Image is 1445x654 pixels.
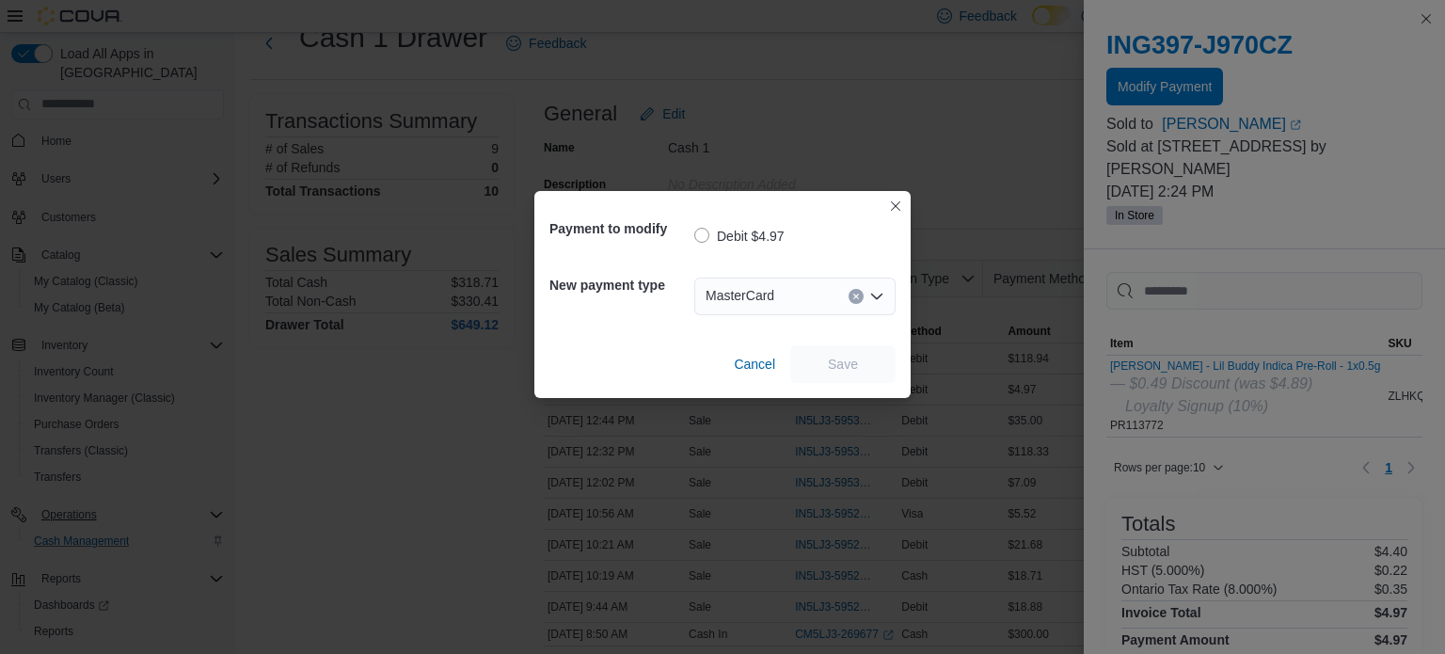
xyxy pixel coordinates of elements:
[884,195,907,217] button: Closes this modal window
[869,289,884,304] button: Open list of options
[706,284,774,307] span: MasterCard
[549,210,691,247] h5: Payment to modify
[694,225,785,247] label: Debit $4.97
[849,289,864,304] button: Clear input
[734,355,775,374] span: Cancel
[726,345,783,383] button: Cancel
[782,285,784,308] input: Accessible screen reader label
[828,355,858,374] span: Save
[549,266,691,304] h5: New payment type
[790,345,896,383] button: Save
